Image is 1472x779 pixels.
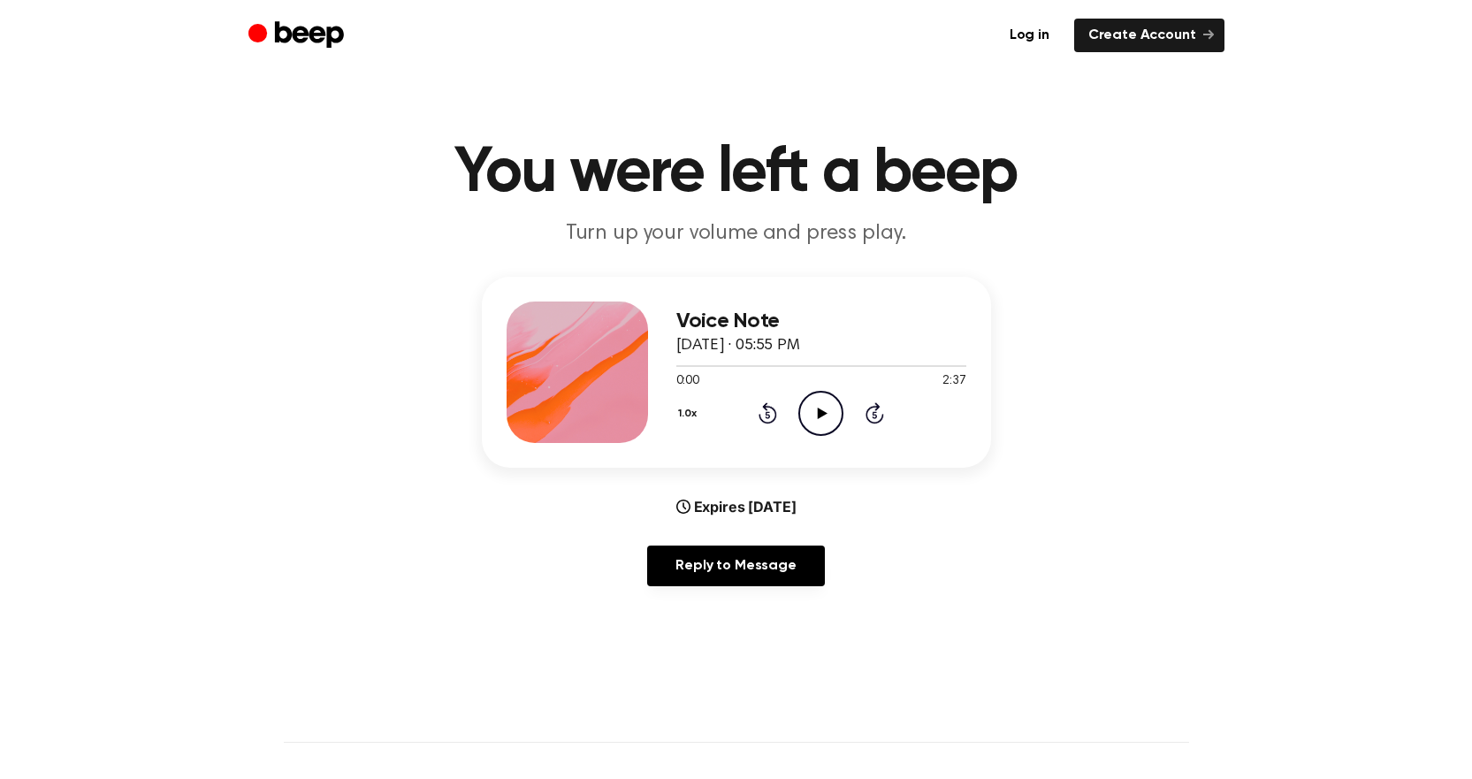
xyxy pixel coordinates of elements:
[676,338,800,354] span: [DATE] · 05:55 PM
[676,309,966,333] h3: Voice Note
[942,372,965,391] span: 2:37
[676,399,704,429] button: 1.0x
[248,19,348,53] a: Beep
[995,19,1064,52] a: Log in
[676,372,699,391] span: 0:00
[397,219,1076,248] p: Turn up your volume and press play.
[1074,19,1224,52] a: Create Account
[284,141,1189,205] h1: You were left a beep
[647,546,824,586] a: Reply to Message
[676,496,797,517] div: Expires [DATE]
